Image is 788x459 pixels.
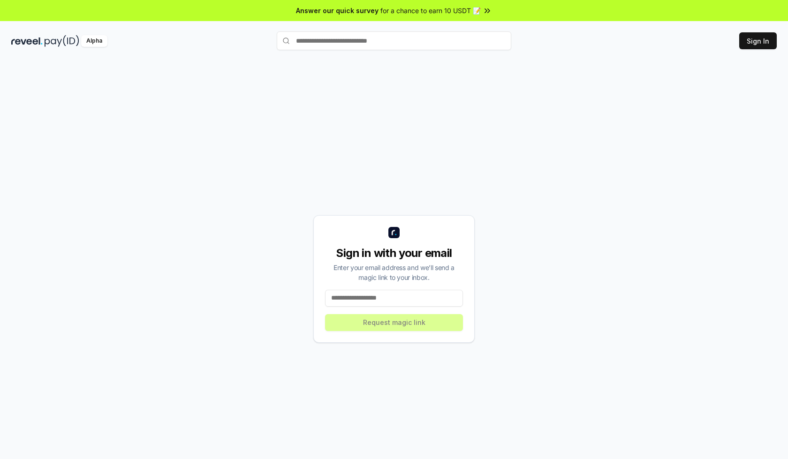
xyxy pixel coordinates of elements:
[380,6,481,15] span: for a chance to earn 10 USDT 📝
[296,6,379,15] span: Answer our quick survey
[325,246,463,261] div: Sign in with your email
[45,35,79,47] img: pay_id
[388,227,400,238] img: logo_small
[739,32,777,49] button: Sign In
[81,35,107,47] div: Alpha
[11,35,43,47] img: reveel_dark
[325,263,463,282] div: Enter your email address and we’ll send a magic link to your inbox.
